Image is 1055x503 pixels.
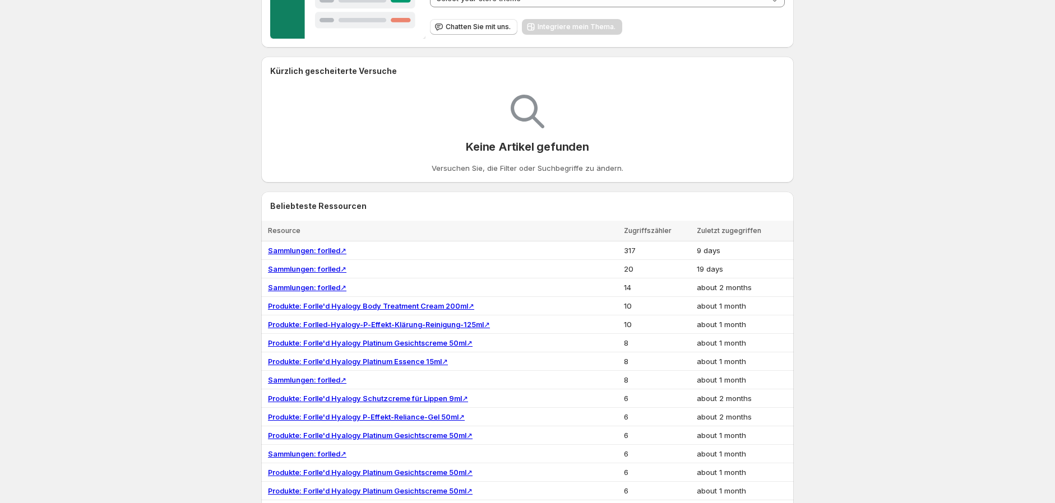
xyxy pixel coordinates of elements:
td: 6 [621,389,693,408]
a: Produkte: Forlle'd Hyalogy Platinum Gesichtscreme 50ml↗ [268,468,473,477]
td: about 2 months [693,389,794,408]
span: Chatten Sie mit uns. [446,22,511,31]
td: 317 [621,241,693,260]
td: about 2 months [693,408,794,426]
td: 20 [621,260,693,278]
td: 6 [621,445,693,463]
span: Zugriffszähler [624,226,672,235]
h2: Beliebteste Ressourcen [270,201,785,212]
img: Empty search results [511,95,544,128]
td: 10 [621,315,693,334]
p: Keine Artikel gefunden [466,140,589,153]
td: 8 [621,334,693,352]
a: Sammlungen: forlled↗ [268,375,346,384]
a: Produkte: Forlle'd Hyalogy P-Effekt-Reliance-Gel 50ml↗ [268,412,465,421]
span: Resource [268,226,300,235]
td: about 2 months [693,278,794,297]
td: 8 [621,371,693,389]
td: about 1 month [693,445,794,463]
td: 19 days [693,260,794,278]
a: Produkte: Forlle'd Hyalogy Schutzcreme für Lippen 9ml↗ [268,394,468,403]
td: 10 [621,297,693,315]
span: Zuletzt zugegriffen [697,226,761,235]
td: 9 days [693,241,794,260]
td: 6 [621,463,693,482]
td: 14 [621,278,693,297]
a: Sammlungen: forlled↗ [268,449,346,458]
button: Chatten Sie mit uns. [430,19,517,35]
a: Produkte: Forlle'd Hyalogy Platinum Essence 15ml↗ [268,357,448,366]
td: about 1 month [693,371,794,389]
a: Produkte: Forlle'd Hyalogy Platinum Gesichtscreme 50ml↗ [268,338,473,347]
td: about 1 month [693,426,794,445]
a: Produkte: Forlle'd Hyalogy Body Treatment Cream 200ml↗ [268,301,474,310]
td: 6 [621,426,693,445]
td: 6 [621,482,693,500]
a: Sammlungen: forlled↗ [268,246,346,255]
a: Sammlungen: forlled↗ [268,283,346,292]
td: about 1 month [693,334,794,352]
p: Versuchen Sie, die Filter oder Suchbegriffe zu ändern. [432,162,623,174]
a: Produkte: Forlle'd Hyalogy Platinum Gesichtscreme 50ml↗ [268,486,473,495]
h2: Kürzlich gescheiterte Versuche [270,66,397,77]
td: about 1 month [693,315,794,334]
td: about 1 month [693,482,794,500]
td: 8 [621,352,693,371]
td: about 1 month [693,352,794,371]
td: about 1 month [693,297,794,315]
a: Produkte: Forlle'd Hyalogy Platinum Gesichtscreme 50ml↗ [268,431,473,440]
a: Sammlungen: forlled↗ [268,264,346,273]
td: 6 [621,408,693,426]
td: about 1 month [693,463,794,482]
a: Produkte: Forlled-Hyalogy-P-Effekt-Klärung-Reinigung-125ml↗ [268,320,490,329]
